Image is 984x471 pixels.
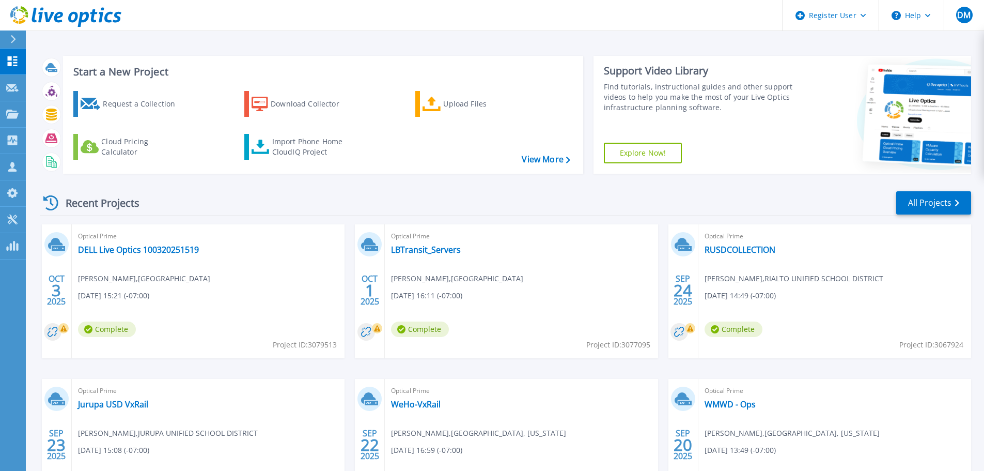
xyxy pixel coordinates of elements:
[78,428,258,439] span: [PERSON_NAME] , JURUPA UNIFIED SCHOOL DISTRICT
[705,290,776,301] span: [DATE] 14:49 (-07:00)
[705,273,883,284] span: [PERSON_NAME] , RIALTO UNIFIED SCHOOL DISTRICT
[604,82,796,113] div: Find tutorials, instructional guides and other support videos to help you make the most of your L...
[78,322,136,337] span: Complete
[46,426,66,464] div: SEP 2025
[391,399,441,409] a: WeHo-VxRail
[673,271,693,309] div: SEP 2025
[40,190,153,216] div: Recent Projects
[705,445,776,456] span: [DATE] 13:49 (-07:00)
[391,290,462,301] span: [DATE] 16:11 (-07:00)
[272,136,353,157] div: Import Phone Home CloudIQ Project
[391,245,461,255] a: LBTransit_Servers
[360,271,380,309] div: OCT 2025
[103,94,185,114] div: Request a Collection
[78,385,338,397] span: Optical Prime
[604,64,796,78] div: Support Video Library
[705,399,756,409] a: WMWD - Ops
[705,245,775,255] a: RUSDCOLLECTION
[415,91,530,117] a: Upload Files
[78,245,199,255] a: DELL Live Optics 100320251519
[896,191,971,215] a: All Projects
[78,273,210,284] span: [PERSON_NAME] , [GEOGRAPHIC_DATA]
[705,322,762,337] span: Complete
[73,66,570,78] h3: Start a New Project
[78,290,149,301] span: [DATE] 15:21 (-07:00)
[365,286,374,295] span: 1
[899,339,963,351] span: Project ID: 3067924
[391,428,566,439] span: [PERSON_NAME] , [GEOGRAPHIC_DATA], [US_STATE]
[705,231,965,242] span: Optical Prime
[78,231,338,242] span: Optical Prime
[522,155,570,164] a: View More
[957,11,971,19] span: DM
[391,385,651,397] span: Optical Prime
[360,426,380,464] div: SEP 2025
[586,339,650,351] span: Project ID: 3077095
[391,231,651,242] span: Optical Prime
[73,134,189,160] a: Cloud Pricing Calculator
[705,428,880,439] span: [PERSON_NAME] , [GEOGRAPHIC_DATA], [US_STATE]
[391,445,462,456] span: [DATE] 16:59 (-07:00)
[361,440,379,449] span: 22
[271,94,353,114] div: Download Collector
[604,143,682,163] a: Explore Now!
[78,445,149,456] span: [DATE] 15:08 (-07:00)
[273,339,337,351] span: Project ID: 3079513
[78,399,148,409] a: Jurupa USD VxRail
[47,440,66,449] span: 23
[674,440,692,449] span: 20
[674,286,692,295] span: 24
[705,385,965,397] span: Optical Prime
[443,94,526,114] div: Upload Files
[52,286,61,295] span: 3
[101,136,184,157] div: Cloud Pricing Calculator
[673,426,693,464] div: SEP 2025
[244,91,360,117] a: Download Collector
[46,271,66,309] div: OCT 2025
[73,91,189,117] a: Request a Collection
[391,322,449,337] span: Complete
[391,273,523,284] span: [PERSON_NAME] , [GEOGRAPHIC_DATA]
